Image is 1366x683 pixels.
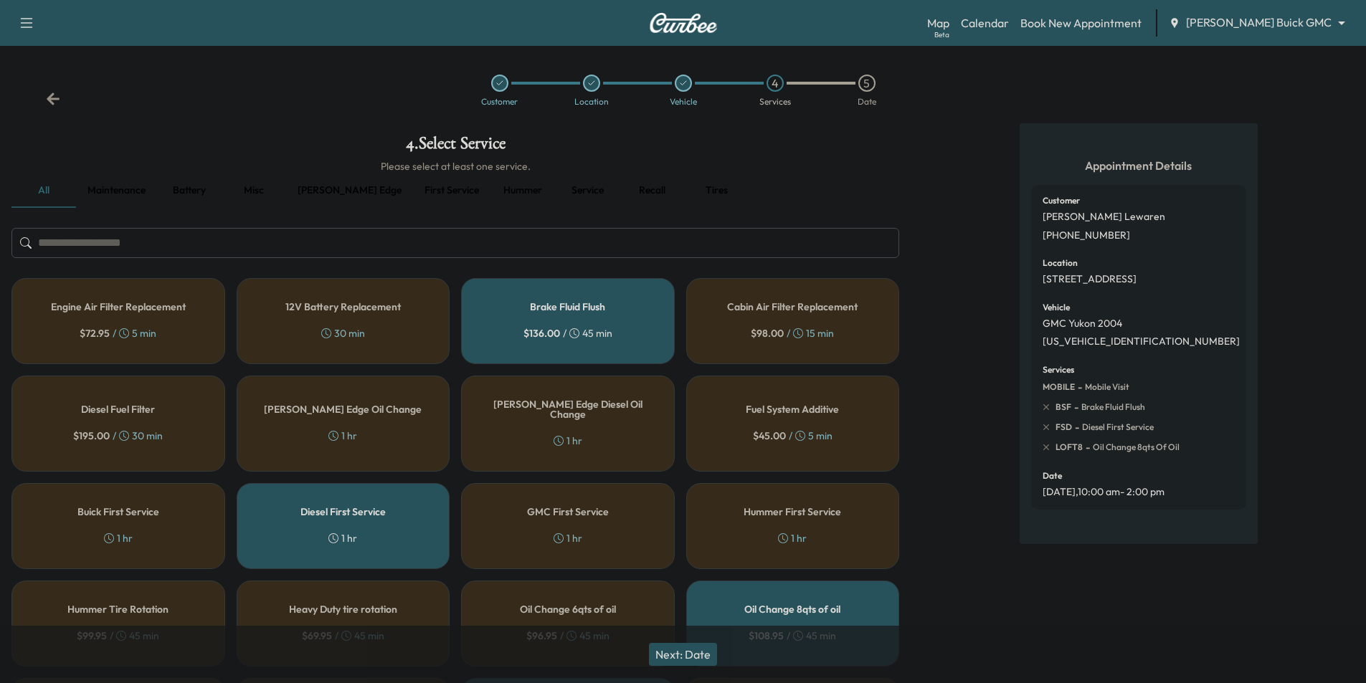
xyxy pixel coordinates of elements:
[523,326,560,340] span: $ 136.00
[328,531,357,545] div: 1 hr
[523,326,612,340] div: / 45 min
[1043,196,1080,205] h6: Customer
[1043,259,1078,267] h6: Location
[751,326,784,340] span: $ 98.00
[157,173,222,208] button: Battery
[328,429,357,443] div: 1 hr
[727,302,858,312] h5: Cabin Air Filter Replacement
[1043,335,1240,348] p: [US_VEHICLE_IDENTIFICATION_NUMBER]
[1031,158,1246,173] h5: Appointment Details
[76,173,157,208] button: Maintenance
[649,13,718,33] img: Curbee Logo
[527,507,609,517] h5: GMC First Service
[1090,441,1180,453] span: Oil Change 8qts of oil
[1043,303,1070,312] h6: Vehicle
[620,173,684,208] button: Recall
[11,135,899,159] h1: 4 . Select Service
[81,404,155,414] h5: Diesel Fuel Filter
[574,97,609,106] div: Location
[1056,421,1072,433] span: FSD
[1071,400,1078,414] span: -
[649,643,717,666] button: Next: Date
[744,604,840,614] h5: Oil Change 8qts of oil
[1056,401,1071,413] span: BSF
[1043,472,1062,480] h6: Date
[1043,273,1137,286] p: [STREET_ADDRESS]
[285,302,401,312] h5: 12V Battery Replacement
[11,159,899,173] h6: Please select at least one service.
[73,429,163,443] div: / 30 min
[80,326,110,340] span: $ 72.95
[555,173,620,208] button: Service
[1043,229,1130,242] p: [PHONE_NUMBER]
[490,173,555,208] button: Hummer
[413,173,490,208] button: First service
[1072,420,1079,434] span: -
[67,604,169,614] h5: Hummer Tire Rotation
[934,29,949,40] div: Beta
[751,326,834,340] div: / 15 min
[1186,14,1332,31] span: [PERSON_NAME] Buick GMC
[286,173,413,208] button: [PERSON_NAME] edge
[744,507,841,517] h5: Hummer First Service
[759,97,791,106] div: Services
[73,429,110,443] span: $ 195.00
[670,97,697,106] div: Vehicle
[520,604,616,614] h5: Oil Change 6qts of oil
[481,97,518,106] div: Customer
[1056,441,1083,453] span: LOFT8
[1043,366,1074,374] h6: Services
[1079,421,1154,433] span: Diesel First Service
[767,75,784,92] div: 4
[485,399,651,419] h5: [PERSON_NAME] Edge Diesel Oil Change
[104,531,133,545] div: 1 hr
[753,429,786,443] span: $ 45.00
[1078,401,1145,413] span: Brake Fluid Flush
[1083,440,1090,454] span: -
[554,434,582,448] div: 1 hr
[222,173,286,208] button: Misc
[684,173,749,208] button: Tires
[11,173,899,208] div: basic tabs example
[554,531,582,545] div: 1 hr
[778,531,807,545] div: 1 hr
[1043,381,1075,393] span: MOBILE
[51,302,186,312] h5: Engine Air Filter Replacement
[530,302,605,312] h5: Brake Fluid Flush
[1043,211,1165,224] p: [PERSON_NAME] Lewaren
[1020,14,1142,32] a: Book New Appointment
[1043,486,1165,499] p: [DATE] , 10:00 am - 2:00 pm
[753,429,833,443] div: / 5 min
[80,326,156,340] div: / 5 min
[264,404,422,414] h5: [PERSON_NAME] Edge Oil Change
[321,326,365,340] div: 30 min
[746,404,839,414] h5: Fuel System Additive
[11,173,76,208] button: all
[46,92,60,106] div: Back
[289,604,397,614] h5: Heavy Duty tire rotation
[858,75,876,92] div: 5
[77,507,159,517] h5: Buick First Service
[927,14,949,32] a: MapBeta
[1043,317,1122,330] p: GMC Yukon 2004
[1075,380,1082,394] span: -
[961,14,1009,32] a: Calendar
[1082,381,1129,393] span: Mobile Visit
[858,97,876,106] div: Date
[300,507,386,517] h5: Diesel First Service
